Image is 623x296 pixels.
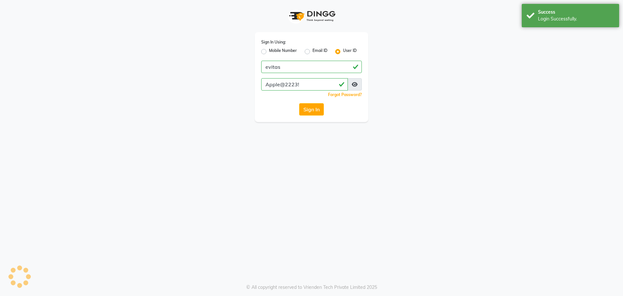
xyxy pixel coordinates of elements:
label: Mobile Number [269,48,297,55]
div: Login Successfully. [538,16,614,22]
label: Email ID [312,48,327,55]
input: Username [261,78,348,91]
a: Forgot Password? [328,92,362,97]
img: logo1.svg [286,6,337,26]
label: User ID [343,48,357,55]
button: Sign In [299,103,324,116]
input: Username [261,61,362,73]
div: Success [538,9,614,16]
label: Sign In Using: [261,39,286,45]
